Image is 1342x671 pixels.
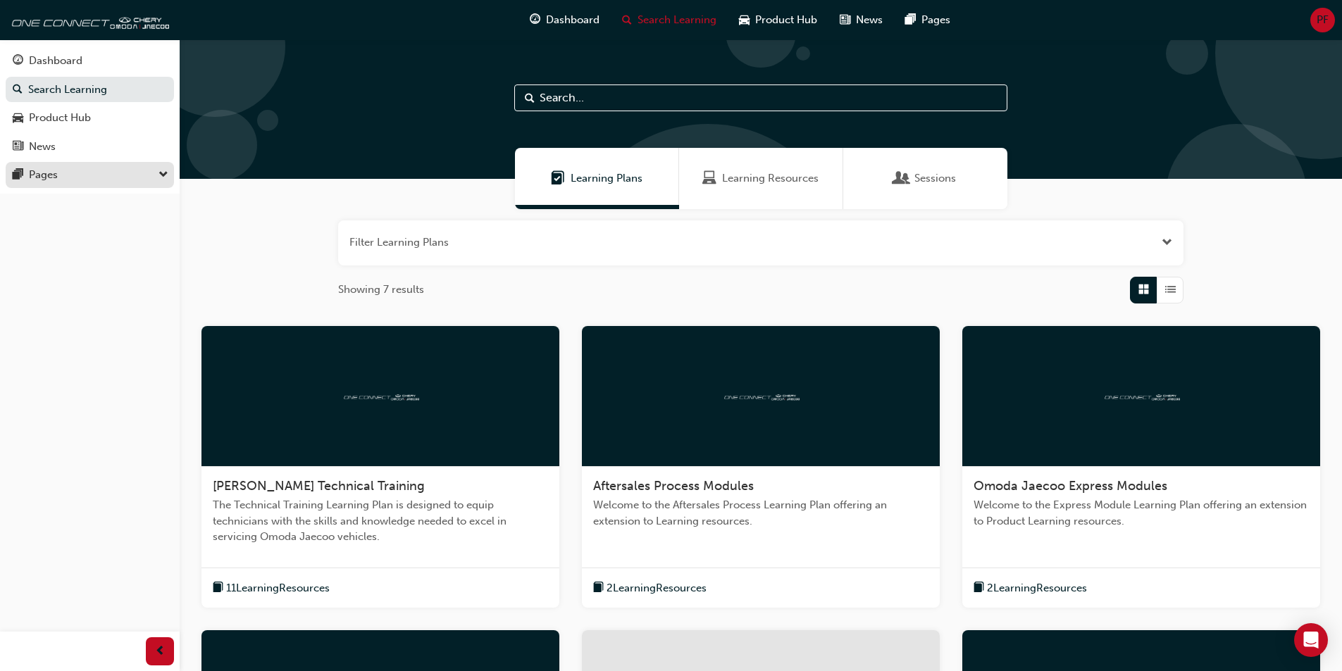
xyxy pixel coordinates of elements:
input: Search... [514,84,1007,111]
span: car-icon [739,11,750,29]
span: Sessions [914,170,956,187]
span: prev-icon [155,643,166,660]
span: [PERSON_NAME] Technical Training [213,478,425,494]
span: Search Learning [638,12,716,28]
img: oneconnect [722,389,800,402]
span: Welcome to the Aftersales Process Learning Plan offering an extension to Learning resources. [593,497,928,529]
button: PF [1310,8,1335,32]
span: Learning Plans [571,170,642,187]
span: search-icon [13,84,23,96]
div: Pages [29,167,58,183]
span: Product Hub [755,12,817,28]
span: Learning Resources [702,170,716,187]
button: Pages [6,162,174,188]
span: down-icon [159,166,168,184]
a: Dashboard [6,48,174,74]
span: pages-icon [905,11,916,29]
img: oneconnect [1102,389,1180,402]
button: Open the filter [1162,234,1172,251]
span: news-icon [13,141,23,153]
span: 11 Learning Resources [226,580,330,596]
div: News [29,139,56,155]
span: book-icon [213,579,223,597]
span: 2 Learning Resources [987,580,1087,596]
span: The Technical Training Learning Plan is designed to equip technicians with the skills and knowled... [213,497,548,545]
span: List [1165,282,1176,298]
a: news-iconNews [828,6,894,35]
span: Omoda Jaecoo Express Modules [974,478,1167,494]
span: Dashboard [546,12,599,28]
a: Learning ResourcesLearning Resources [679,148,843,209]
span: pages-icon [13,169,23,182]
a: car-iconProduct Hub [728,6,828,35]
span: Showing 7 results [338,282,424,298]
a: oneconnect[PERSON_NAME] Technical TrainingThe Technical Training Learning Plan is designed to equ... [201,326,559,608]
a: oneconnectAftersales Process ModulesWelcome to the Aftersales Process Learning Plan offering an e... [582,326,940,608]
span: car-icon [13,112,23,125]
span: Learning Plans [551,170,565,187]
a: Learning PlansLearning Plans [515,148,679,209]
img: oneconnect [342,389,419,402]
img: oneconnect [7,6,169,34]
a: guage-iconDashboard [518,6,611,35]
div: Product Hub [29,110,91,126]
span: Welcome to the Express Module Learning Plan offering an extension to Product Learning resources. [974,497,1309,529]
a: SessionsSessions [843,148,1007,209]
span: book-icon [974,579,984,597]
span: guage-icon [13,55,23,68]
span: guage-icon [530,11,540,29]
a: search-iconSearch Learning [611,6,728,35]
span: Learning Resources [722,170,819,187]
button: DashboardSearch LearningProduct HubNews [6,45,174,162]
span: Pages [921,12,950,28]
span: news-icon [840,11,850,29]
span: Sessions [895,170,909,187]
span: 2 Learning Resources [607,580,707,596]
a: oneconnectOmoda Jaecoo Express ModulesWelcome to the Express Module Learning Plan offering an ext... [962,326,1320,608]
a: News [6,134,174,160]
button: book-icon11LearningResources [213,579,330,597]
span: search-icon [622,11,632,29]
button: book-icon2LearningResources [974,579,1087,597]
span: Search [525,90,535,106]
a: Product Hub [6,105,174,131]
span: Aftersales Process Modules [593,478,754,494]
div: Open Intercom Messenger [1294,623,1328,657]
span: book-icon [593,579,604,597]
span: News [856,12,883,28]
div: Dashboard [29,53,82,69]
a: Search Learning [6,77,174,103]
span: PF [1317,12,1329,28]
span: Grid [1138,282,1149,298]
a: pages-iconPages [894,6,962,35]
button: book-icon2LearningResources [593,579,707,597]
